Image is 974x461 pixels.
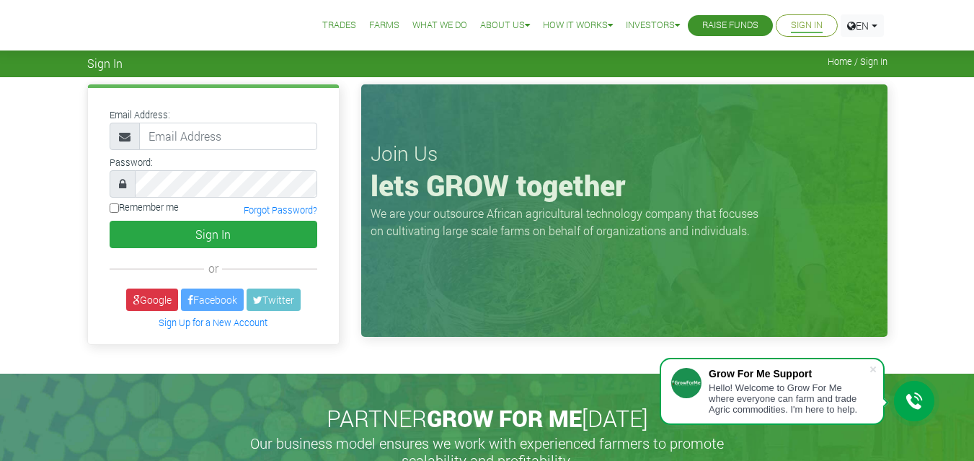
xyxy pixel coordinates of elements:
a: Investors [626,18,680,33]
a: Sign Up for a New Account [159,317,267,328]
a: EN [841,14,884,37]
div: Grow For Me Support [709,368,869,379]
label: Email Address: [110,108,170,122]
a: Trades [322,18,356,33]
a: What We Do [412,18,467,33]
div: Hello! Welcome to Grow For Me where everyone can farm and trade Agric commodities. I'm here to help. [709,382,869,415]
span: Home / Sign In [828,56,887,67]
a: How it Works [543,18,613,33]
h2: PARTNER [DATE] [93,405,882,432]
a: Google [126,289,178,311]
a: Sign In [791,18,823,33]
span: Sign In [87,56,123,70]
button: Sign In [110,221,317,248]
h3: Join Us [371,141,878,166]
a: Raise Funds [702,18,758,33]
div: or [110,260,317,277]
span: GROW FOR ME [427,403,582,434]
input: Remember me [110,203,119,213]
label: Remember me [110,201,179,214]
p: We are your outsource African agricultural technology company that focuses on cultivating large s... [371,205,767,240]
a: Farms [369,18,399,33]
input: Email Address [139,123,317,150]
a: Forgot Password? [244,204,317,216]
h1: lets GROW together [371,168,878,203]
a: About Us [480,18,530,33]
label: Password: [110,156,153,170]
